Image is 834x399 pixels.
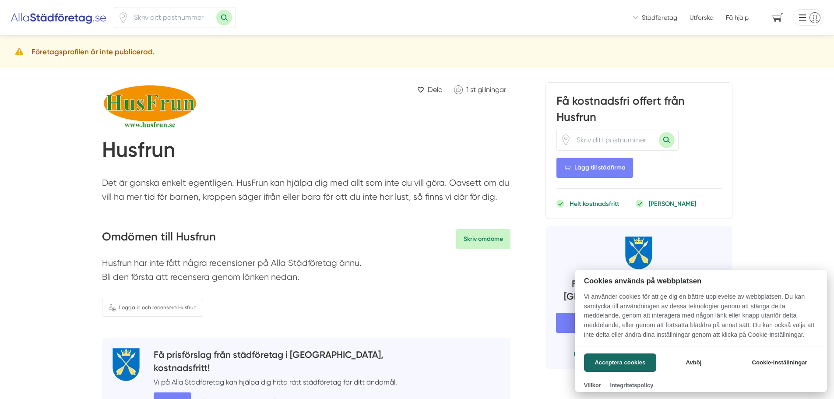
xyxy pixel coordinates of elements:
button: Avböj [659,353,728,372]
button: Acceptera cookies [584,353,656,372]
a: Villkor [584,382,601,388]
h2: Cookies används på webbplatsen [575,277,827,285]
button: Cookie-inställningar [741,353,818,372]
p: Vi använder cookies för att ge dig en bättre upplevelse av webbplatsen. Du kan samtycka till anvä... [575,292,827,346]
a: Integritetspolicy [610,382,653,388]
